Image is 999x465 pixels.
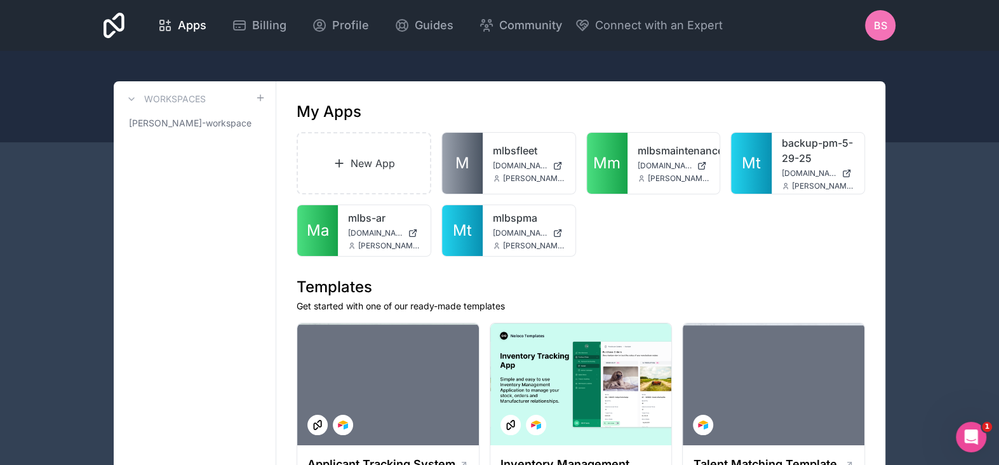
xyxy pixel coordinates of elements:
[358,241,420,251] span: [PERSON_NAME][EMAIL_ADDRESS][PERSON_NAME][DOMAIN_NAME]
[493,228,565,238] a: [DOMAIN_NAME]
[503,173,565,184] span: [PERSON_NAME][EMAIL_ADDRESS][PERSON_NAME][DOMAIN_NAME]
[503,241,565,251] span: [PERSON_NAME][EMAIL_ADDRESS][PERSON_NAME][DOMAIN_NAME]
[348,228,420,238] a: [DOMAIN_NAME]
[648,173,710,184] span: [PERSON_NAME][EMAIL_ADDRESS][PERSON_NAME][DOMAIN_NAME]
[638,143,710,158] a: mlbsmaintenance
[742,153,761,173] span: Mt
[956,422,986,452] iframe: Intercom live chat
[455,153,469,173] span: M
[595,17,723,34] span: Connect with an Expert
[493,210,565,226] a: mlbspma
[493,161,565,171] a: [DOMAIN_NAME]
[782,168,854,179] a: [DOMAIN_NAME]
[493,228,547,238] span: [DOMAIN_NAME]
[124,91,206,107] a: Workspaces
[442,133,483,194] a: M
[982,422,992,432] span: 1
[593,153,620,173] span: Mm
[297,132,431,194] a: New App
[531,420,541,430] img: Airtable Logo
[348,228,403,238] span: [DOMAIN_NAME]
[338,420,348,430] img: Airtable Logo
[124,112,265,135] a: [PERSON_NAME]-workspace
[499,17,562,34] span: Community
[415,17,453,34] span: Guides
[493,161,547,171] span: [DOMAIN_NAME]
[453,220,472,241] span: Mt
[587,133,627,194] a: Mm
[252,17,286,34] span: Billing
[384,11,464,39] a: Guides
[297,205,338,256] a: Ma
[307,220,329,241] span: Ma
[147,11,217,39] a: Apps
[297,102,361,122] h1: My Apps
[493,143,565,158] a: mlbsfleet
[297,300,865,313] p: Get started with one of our ready-made templates
[792,181,854,191] span: [PERSON_NAME][EMAIL_ADDRESS][PERSON_NAME][DOMAIN_NAME]
[302,11,379,39] a: Profile
[469,11,572,39] a: Community
[297,277,865,297] h1: Templates
[731,133,772,194] a: Mt
[698,420,708,430] img: Airtable Logo
[348,210,420,226] a: mlbs-ar
[178,17,206,34] span: Apps
[129,117,251,130] span: [PERSON_NAME]-workspace
[638,161,692,171] span: [DOMAIN_NAME]
[874,18,887,33] span: BS
[222,11,297,39] a: Billing
[442,205,483,256] a: Mt
[332,17,369,34] span: Profile
[638,161,710,171] a: [DOMAIN_NAME]
[782,135,854,166] a: backup-pm-5-29-25
[782,168,836,179] span: [DOMAIN_NAME]
[144,93,206,105] h3: Workspaces
[575,17,723,34] button: Connect with an Expert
